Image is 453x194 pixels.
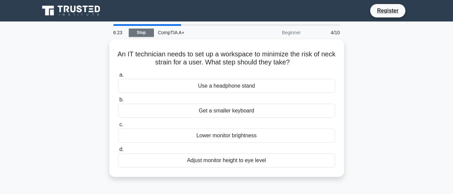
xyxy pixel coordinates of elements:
div: 6:23 [109,26,129,39]
a: Register [373,6,402,15]
div: Use a headphone stand [118,79,335,93]
h5: An IT technician needs to set up a workspace to minimize the risk of neck strain for a user. What... [117,50,336,67]
span: d. [119,146,124,152]
div: Get a smaller keyboard [118,104,335,118]
div: CompTIA A+ [154,26,246,39]
div: Adjust monitor height to eye level [118,153,335,167]
span: a. [119,72,124,78]
span: c. [119,122,123,127]
a: Stop [129,29,154,37]
div: 4/10 [305,26,344,39]
div: Lower monitor brightness [118,129,335,143]
div: Beginner [246,26,305,39]
span: b. [119,97,124,102]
